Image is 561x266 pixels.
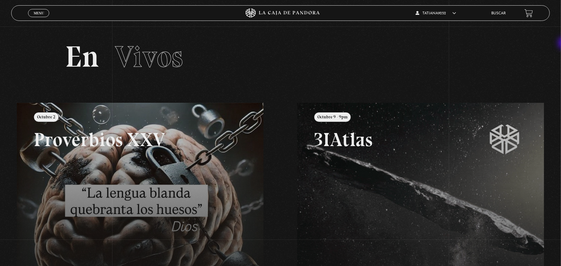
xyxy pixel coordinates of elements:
span: Menu [34,11,44,15]
a: View your shopping cart [525,9,533,17]
h2: En [65,42,496,72]
span: tatiana9252 [416,12,456,15]
a: Buscar [491,12,506,15]
span: Vivos [115,39,183,74]
span: Cerrar [31,17,46,21]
